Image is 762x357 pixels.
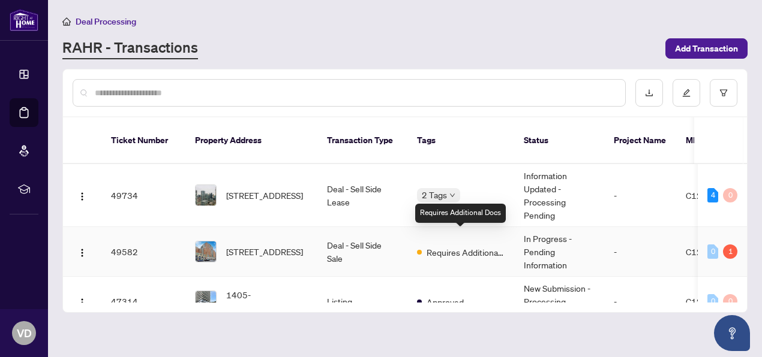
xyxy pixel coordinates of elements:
button: download [635,79,663,107]
span: Deal Processing [76,16,136,27]
div: 0 [707,244,718,259]
td: Information Updated - Processing Pending [514,164,604,227]
span: Requires Additional Docs [427,246,505,259]
a: RAHR - Transactions [62,38,198,59]
button: Open asap [714,315,750,351]
td: - [604,227,676,277]
div: 0 [723,188,737,202]
td: Listing [317,277,407,326]
td: In Progress - Pending Information [514,227,604,277]
div: 0 [723,294,737,308]
div: Requires Additional Docs [415,204,506,223]
span: [STREET_ADDRESS] [226,189,303,202]
span: download [645,89,653,97]
img: Logo [77,192,87,201]
td: 49582 [101,227,185,277]
th: Status [514,117,604,164]
span: 2 Tags [422,188,447,202]
td: Deal - Sell Side Sale [317,227,407,277]
button: edit [673,79,700,107]
button: Logo [73,292,92,311]
th: MLS # [676,117,748,164]
th: Project Name [604,117,676,164]
td: 49734 [101,164,185,227]
td: Deal - Sell Side Lease [317,164,407,227]
img: Logo [77,248,87,258]
div: 0 [707,294,718,308]
span: [STREET_ADDRESS] [226,245,303,258]
button: filter [710,79,737,107]
span: edit [682,89,691,97]
span: C12296291 [686,246,734,257]
span: C12254263 [686,190,734,201]
th: Ticket Number [101,117,185,164]
td: 47314 [101,277,185,326]
span: 1405-[STREET_ADDRESS] [226,288,308,314]
img: thumbnail-img [196,291,216,311]
button: Logo [73,242,92,261]
span: C12211553 [686,296,734,307]
span: down [449,192,455,198]
button: Add Transaction [665,38,748,59]
div: 4 [707,188,718,202]
span: Add Transaction [675,39,738,58]
span: VD [17,325,32,341]
span: Approved [427,295,464,308]
td: - [604,164,676,227]
td: New Submission - Processing Pending [514,277,604,326]
img: thumbnail-img [196,241,216,262]
th: Transaction Type [317,117,407,164]
img: thumbnail-img [196,185,216,205]
span: home [62,17,71,26]
th: Property Address [185,117,317,164]
img: logo [10,9,38,31]
th: Tags [407,117,514,164]
button: Logo [73,186,92,205]
span: filter [719,89,728,97]
div: 1 [723,244,737,259]
td: - [604,277,676,326]
img: Logo [77,298,87,307]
